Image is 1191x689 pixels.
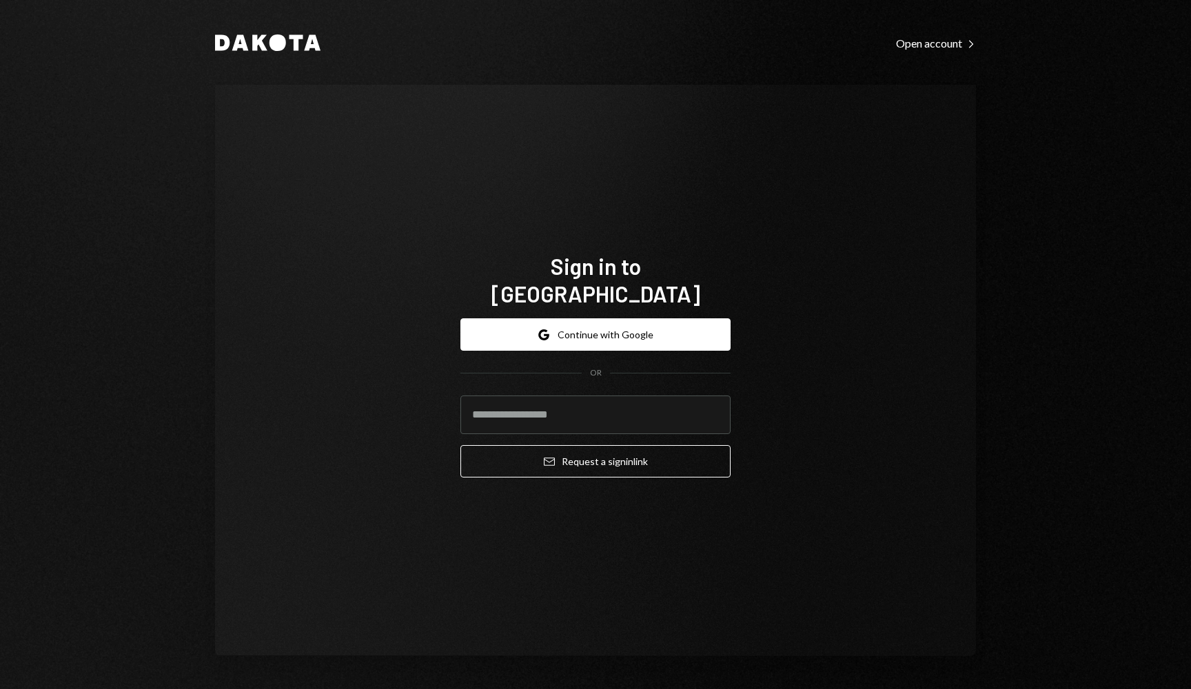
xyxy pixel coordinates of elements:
[460,252,731,307] h1: Sign in to [GEOGRAPHIC_DATA]
[896,35,976,50] a: Open account
[460,318,731,351] button: Continue with Google
[896,37,976,50] div: Open account
[590,367,602,379] div: OR
[460,445,731,477] button: Request a signinlink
